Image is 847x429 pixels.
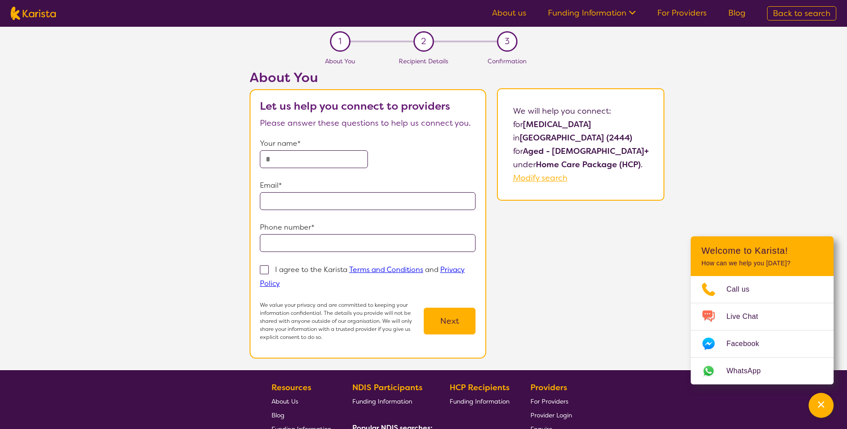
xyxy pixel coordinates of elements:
[421,35,426,48] span: 2
[701,260,823,267] p: How can we help you [DATE]?
[657,8,707,18] a: For Providers
[520,132,632,143] b: [GEOGRAPHIC_DATA] (2444)
[691,236,834,384] div: Channel Menu
[488,57,526,65] span: Confirmation
[728,8,746,18] a: Blog
[325,57,355,65] span: About You
[809,393,834,418] button: Channel Menu
[530,397,568,405] span: For Providers
[352,394,429,408] a: Funding Information
[260,221,476,234] p: Phone number*
[701,245,823,256] h2: Welcome to Karista!
[513,131,649,144] p: in
[271,411,284,419] span: Blog
[523,146,649,157] b: Aged - [DEMOGRAPHIC_DATA]+
[260,137,476,150] p: Your name*
[505,35,509,48] span: 3
[726,364,772,378] span: WhatsApp
[399,57,448,65] span: Recipient Details
[250,70,486,86] h2: About You
[726,310,769,323] span: Live Chat
[523,119,591,130] b: [MEDICAL_DATA]
[726,337,770,351] span: Facebook
[513,158,649,171] p: under .
[536,159,641,170] b: Home Care Package (HCP)
[548,8,636,18] a: Funding Information
[513,144,649,158] p: for
[691,358,834,384] a: Web link opens in a new tab.
[767,6,836,21] a: Back to search
[349,265,423,274] a: Terms and Conditions
[726,283,760,296] span: Call us
[260,265,465,288] p: I agree to the Karista and
[513,173,567,183] a: Modify search
[773,8,830,19] span: Back to search
[11,7,56,20] img: Karista logo
[530,408,572,422] a: Provider Login
[338,35,342,48] span: 1
[450,397,509,405] span: Funding Information
[513,104,649,118] p: We will help you connect:
[450,382,509,393] b: HCP Recipients
[260,99,450,113] b: Let us help you connect to providers
[260,116,476,130] p: Please answer these questions to help us connect you.
[691,276,834,384] ul: Choose channel
[352,397,412,405] span: Funding Information
[271,394,331,408] a: About Us
[260,265,465,288] a: Privacy Policy
[271,397,298,405] span: About Us
[260,301,424,341] p: We value your privacy and are committed to keeping your information confidential. The details you...
[530,382,567,393] b: Providers
[530,394,572,408] a: For Providers
[450,394,509,408] a: Funding Information
[271,382,311,393] b: Resources
[424,308,476,334] button: Next
[271,408,331,422] a: Blog
[530,411,572,419] span: Provider Login
[260,179,476,192] p: Email*
[513,118,649,131] p: for
[352,382,422,393] b: NDIS Participants
[492,8,526,18] a: About us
